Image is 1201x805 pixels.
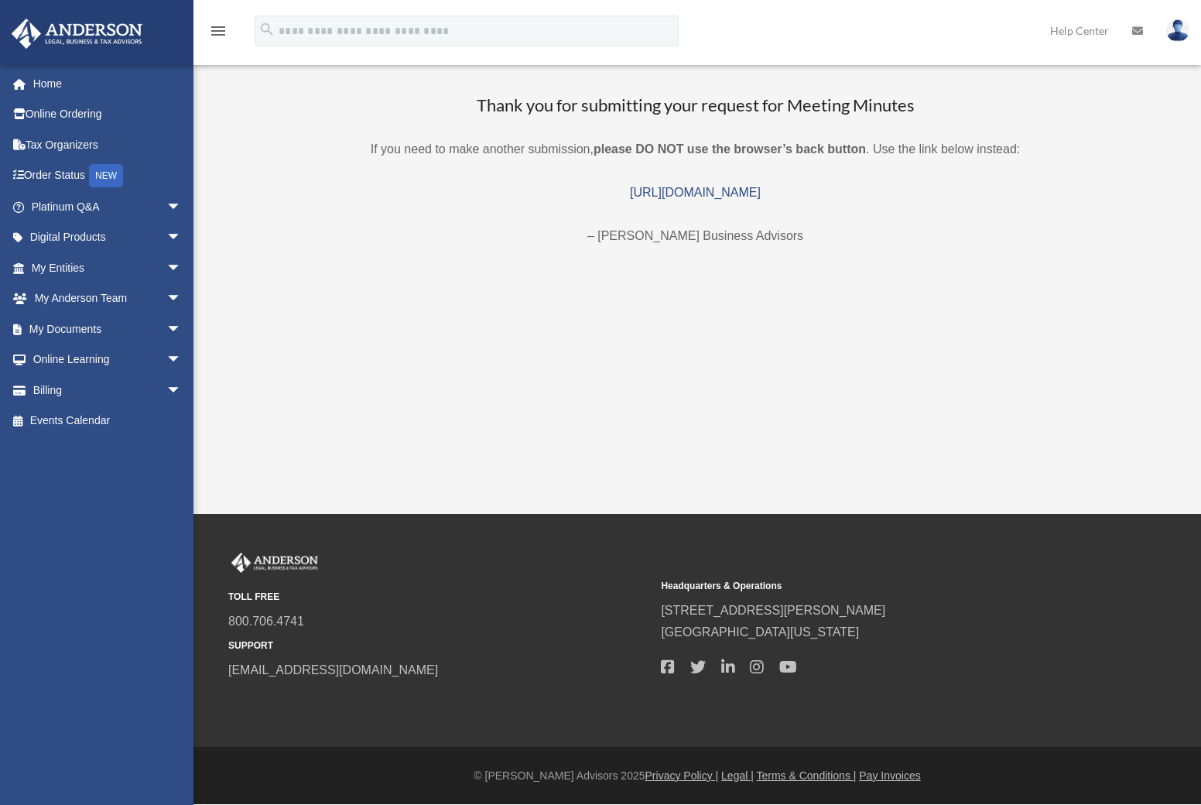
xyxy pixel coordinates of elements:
[228,615,304,628] a: 800.706.4741
[166,252,197,284] span: arrow_drop_down
[166,375,197,406] span: arrow_drop_down
[721,769,754,782] a: Legal |
[209,94,1182,118] h3: Thank you for submitting your request for Meeting Minutes
[11,313,205,344] a: My Documentsarrow_drop_down
[630,186,761,199] a: [URL][DOMAIN_NAME]
[11,222,205,253] a: Digital Productsarrow_drop_down
[11,160,205,192] a: Order StatusNEW
[11,191,205,222] a: Platinum Q&Aarrow_drop_down
[11,252,205,283] a: My Entitiesarrow_drop_down
[166,344,197,376] span: arrow_drop_down
[166,222,197,254] span: arrow_drop_down
[89,164,123,187] div: NEW
[661,625,859,639] a: [GEOGRAPHIC_DATA][US_STATE]
[228,553,321,573] img: Anderson Advisors Platinum Portal
[228,663,438,677] a: [EMAIL_ADDRESS][DOMAIN_NAME]
[228,589,650,605] small: TOLL FREE
[209,22,228,40] i: menu
[11,68,205,99] a: Home
[11,129,205,160] a: Tax Organizers
[11,283,205,314] a: My Anderson Teamarrow_drop_down
[193,766,1201,786] div: © [PERSON_NAME] Advisors 2025
[1166,19,1189,42] img: User Pic
[645,769,719,782] a: Privacy Policy |
[757,769,857,782] a: Terms & Conditions |
[11,344,205,375] a: Online Learningarrow_drop_down
[11,375,205,406] a: Billingarrow_drop_down
[11,406,205,437] a: Events Calendar
[258,21,275,38] i: search
[7,19,147,49] img: Anderson Advisors Platinum Portal
[209,27,228,40] a: menu
[661,578,1083,594] small: Headquarters & Operations
[859,769,920,782] a: Pay Invoices
[594,142,866,156] b: please DO NOT use the browser’s back button
[166,191,197,223] span: arrow_drop_down
[209,225,1182,247] p: – [PERSON_NAME] Business Advisors
[661,604,885,617] a: [STREET_ADDRESS][PERSON_NAME]
[11,99,205,130] a: Online Ordering
[228,638,650,654] small: SUPPORT
[166,283,197,315] span: arrow_drop_down
[209,139,1182,160] p: If you need to make another submission, . Use the link below instead:
[166,313,197,345] span: arrow_drop_down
